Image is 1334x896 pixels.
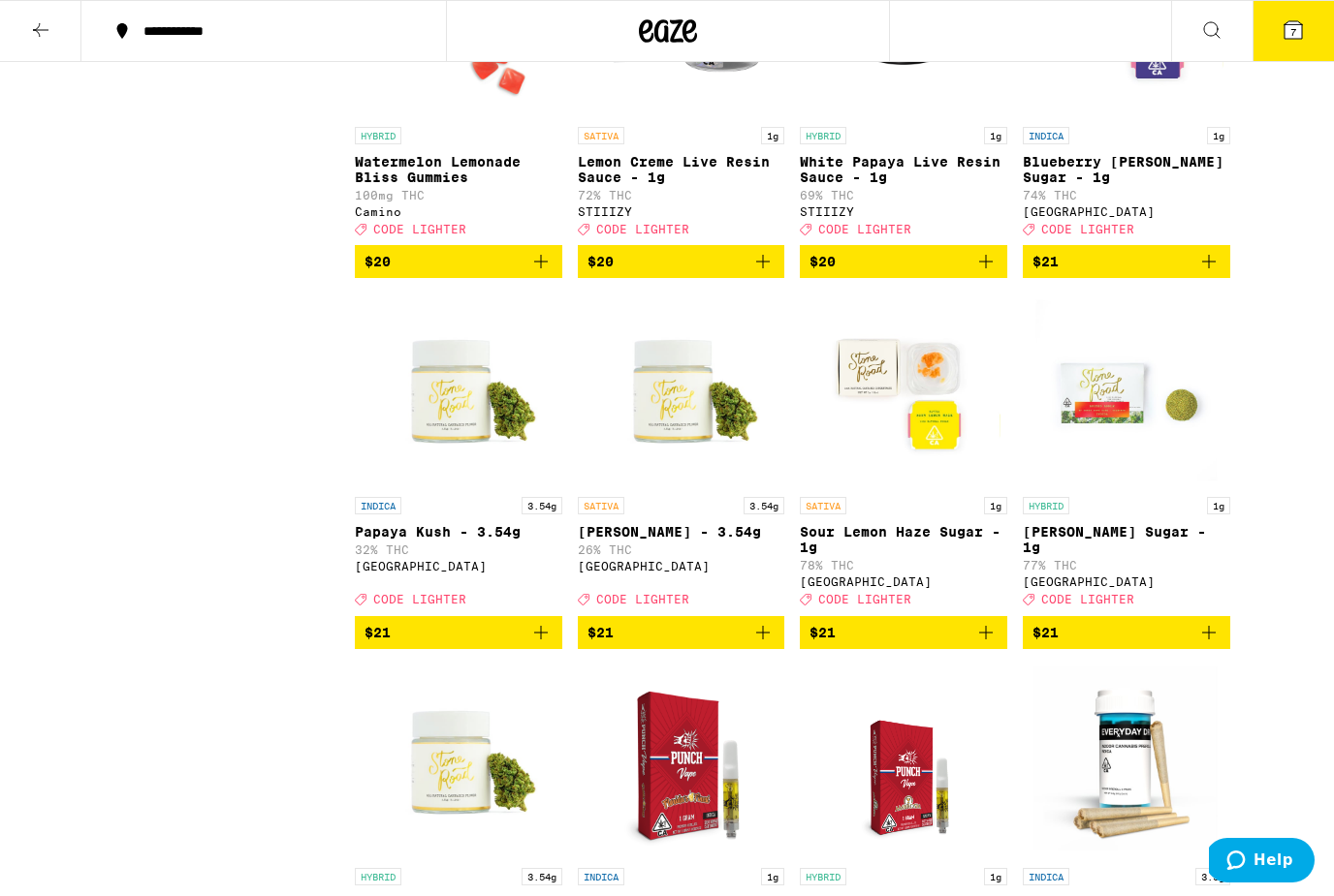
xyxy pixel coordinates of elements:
div: [GEOGRAPHIC_DATA] [578,560,785,572]
button: Add to bag [800,616,1007,649]
span: $21 [1032,625,1059,640]
p: 1g [1207,127,1230,144]
span: CODE LIGHTER [373,594,466,606]
p: INDICA [1023,127,1069,144]
div: STIIIZY [800,205,1007,218]
a: Open page for Lemon Jack - 3.54g from Stone Road [578,294,785,615]
button: Add to bag [578,616,785,649]
p: 1g [984,497,1007,514]
img: Stone Road - Sunrise Sherbet - 3.54g [362,664,556,858]
div: Camino [355,205,562,218]
p: 3.5g [1195,868,1230,885]
span: CODE LIGHTER [596,223,689,235]
p: INDICA [1023,868,1069,885]
p: 72% THC [578,189,785,201]
p: 74% THC [1023,189,1230,201]
img: Stone Road - Sour Lemon Haze Sugar - 1g [807,294,1000,487]
p: 69% THC [800,189,1007,201]
a: Open page for Papaya Kush - 3.54g from Stone Road [355,294,562,615]
img: Stone Road - Papaya Kush - 3.54g [362,294,556,487]
img: Stone Road - Oreo Biscotti Sugar - 1g [1030,294,1223,487]
p: SATIVA [578,497,624,514]
div: [GEOGRAPHIC_DATA] [1023,575,1230,588]
p: HYBRID [800,868,846,885]
div: [GEOGRAPHIC_DATA] [800,575,1007,588]
button: Add to bag [355,245,562,278]
p: Blueberry [PERSON_NAME] Sugar - 1g [1023,154,1230,185]
span: $20 [365,254,391,269]
p: INDICA [578,868,624,885]
p: 3.54g [522,868,562,885]
button: Add to bag [1023,616,1230,649]
p: 78% THC [800,559,1007,572]
span: CODE LIGHTER [596,594,689,606]
p: Sour Lemon Haze Sugar - 1g [800,524,1007,555]
p: Lemon Creme Live Resin Sauce - 1g [578,154,785,185]
div: [GEOGRAPHIC_DATA] [1023,205,1230,218]
p: 3.54g [522,497,562,514]
p: 1g [761,127,784,144]
a: Open page for Oreo Biscotti Sugar - 1g from Stone Road [1023,294,1230,615]
p: 1g [1207,497,1230,514]
img: Everyday - Blackberry Kush 5-Pack - 3.5g [1030,664,1223,858]
span: CODE LIGHTER [818,223,911,235]
p: Papaya Kush - 3.54g [355,524,562,540]
p: HYBRID [1023,497,1069,514]
span: CODE LIGHTER [373,223,466,235]
p: 100mg THC [355,189,562,201]
span: $21 [810,625,836,640]
button: Add to bag [800,245,1007,278]
span: CODE LIGHTER [818,594,911,606]
span: $21 [365,625,391,640]
p: 3.54g [744,497,784,514]
span: 7 [1290,26,1296,38]
span: CODE LIGHTER [1041,223,1134,235]
span: $21 [1032,254,1059,269]
span: $20 [588,254,614,269]
iframe: Opens a widget where you can find more information [1209,838,1315,886]
img: Punch Edibles - Florida's Finest - 1g [584,664,778,858]
p: HYBRID [800,127,846,144]
span: $21 [588,625,614,640]
a: Open page for Sour Lemon Haze Sugar - 1g from Stone Road [800,294,1007,615]
p: [PERSON_NAME] Sugar - 1g [1023,524,1230,555]
button: Add to bag [578,245,785,278]
p: SATIVA [800,497,846,514]
p: Watermelon Lemonade Bliss Gummies [355,154,562,185]
p: White Papaya Live Resin Sauce - 1g [800,154,1007,185]
span: CODE LIGHTER [1041,594,1134,606]
div: STIIIZY [578,205,785,218]
p: 1g [984,127,1007,144]
div: [GEOGRAPHIC_DATA] [355,560,562,572]
p: 32% THC [355,543,562,556]
p: SATIVA [578,127,624,144]
p: HYBRID [355,868,401,885]
p: 26% THC [578,543,785,556]
button: Add to bag [355,616,562,649]
p: INDICA [355,497,401,514]
img: Punch Edibles - Ambrosia - 1g [829,664,979,858]
p: 77% THC [1023,559,1230,572]
p: HYBRID [355,127,401,144]
p: [PERSON_NAME] - 3.54g [578,524,785,540]
button: Add to bag [1023,245,1230,278]
p: 1g [984,868,1007,885]
span: $20 [810,254,836,269]
p: 1g [761,868,784,885]
img: Stone Road - Lemon Jack - 3.54g [584,294,778,487]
